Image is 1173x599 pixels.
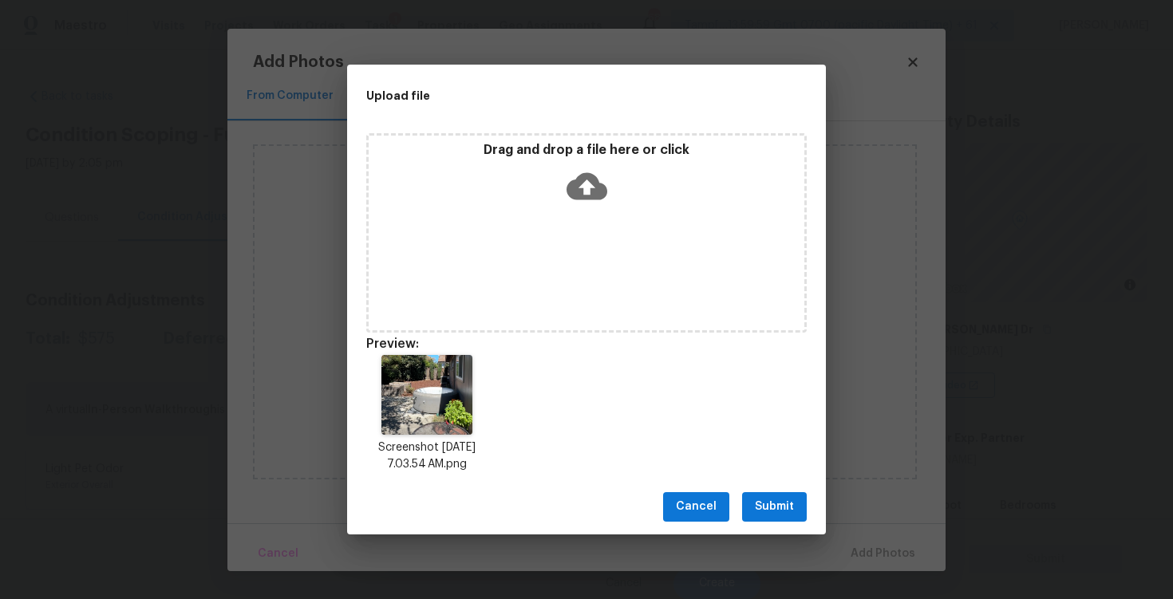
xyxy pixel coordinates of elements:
[663,492,729,522] button: Cancel
[366,87,735,104] h2: Upload file
[366,439,488,473] p: Screenshot [DATE] 7.03.54 AM.png
[676,497,717,517] span: Cancel
[369,142,804,159] p: Drag and drop a file here or click
[381,355,472,435] img: wIYC6MNzEJezgAAAABJRU5ErkJggg==
[755,497,794,517] span: Submit
[742,492,807,522] button: Submit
